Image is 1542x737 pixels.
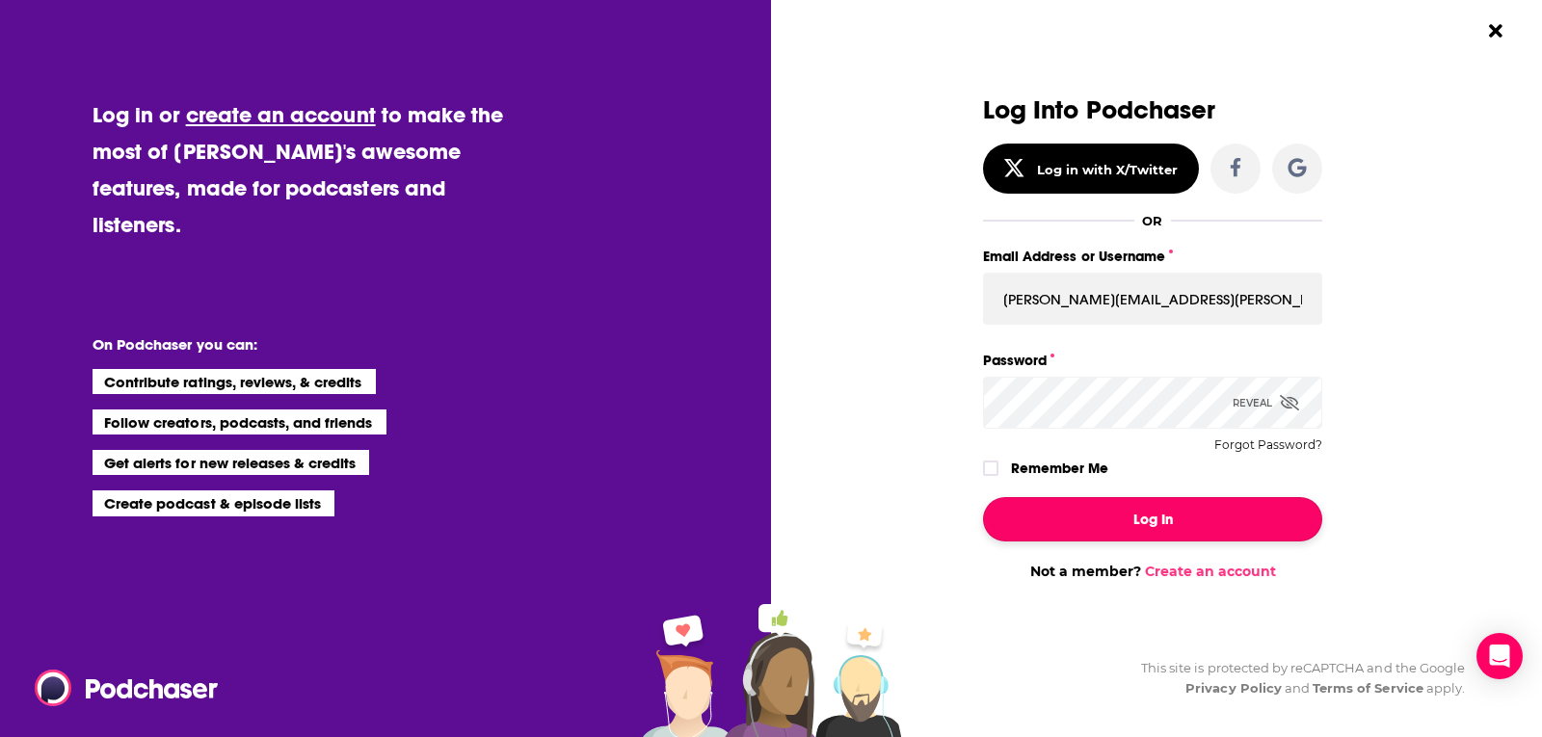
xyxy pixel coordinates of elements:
img: Podchaser - Follow, Share and Rate Podcasts [35,670,220,706]
li: Follow creators, podcasts, and friends [93,409,386,434]
a: create an account [186,101,376,128]
div: Log in with X/Twitter [1037,162,1179,177]
button: Log in with X/Twitter [983,144,1199,194]
li: Create podcast & episode lists [93,490,334,515]
div: Reveal [1233,377,1299,429]
button: Log In [983,497,1322,541]
input: Email Address or Username [983,273,1322,325]
div: Not a member? [983,563,1322,580]
label: Email Address or Username [983,244,1322,269]
label: Remember Me [1011,456,1108,481]
li: On Podchaser you can: [93,335,478,354]
label: Password [983,348,1322,373]
li: Get alerts for new releases & credits [93,450,369,475]
button: Forgot Password? [1214,438,1322,452]
div: OR [1142,213,1162,228]
a: Podchaser - Follow, Share and Rate Podcasts [35,670,204,706]
a: Create an account [1145,563,1276,580]
h3: Log Into Podchaser [983,96,1322,124]
div: This site is protected by reCAPTCHA and the Google and apply. [1126,658,1465,698]
li: Contribute ratings, reviews, & credits [93,369,376,394]
a: Terms of Service [1313,680,1423,696]
button: Close Button [1477,13,1514,49]
div: Open Intercom Messenger [1476,633,1523,679]
a: Privacy Policy [1185,680,1282,696]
